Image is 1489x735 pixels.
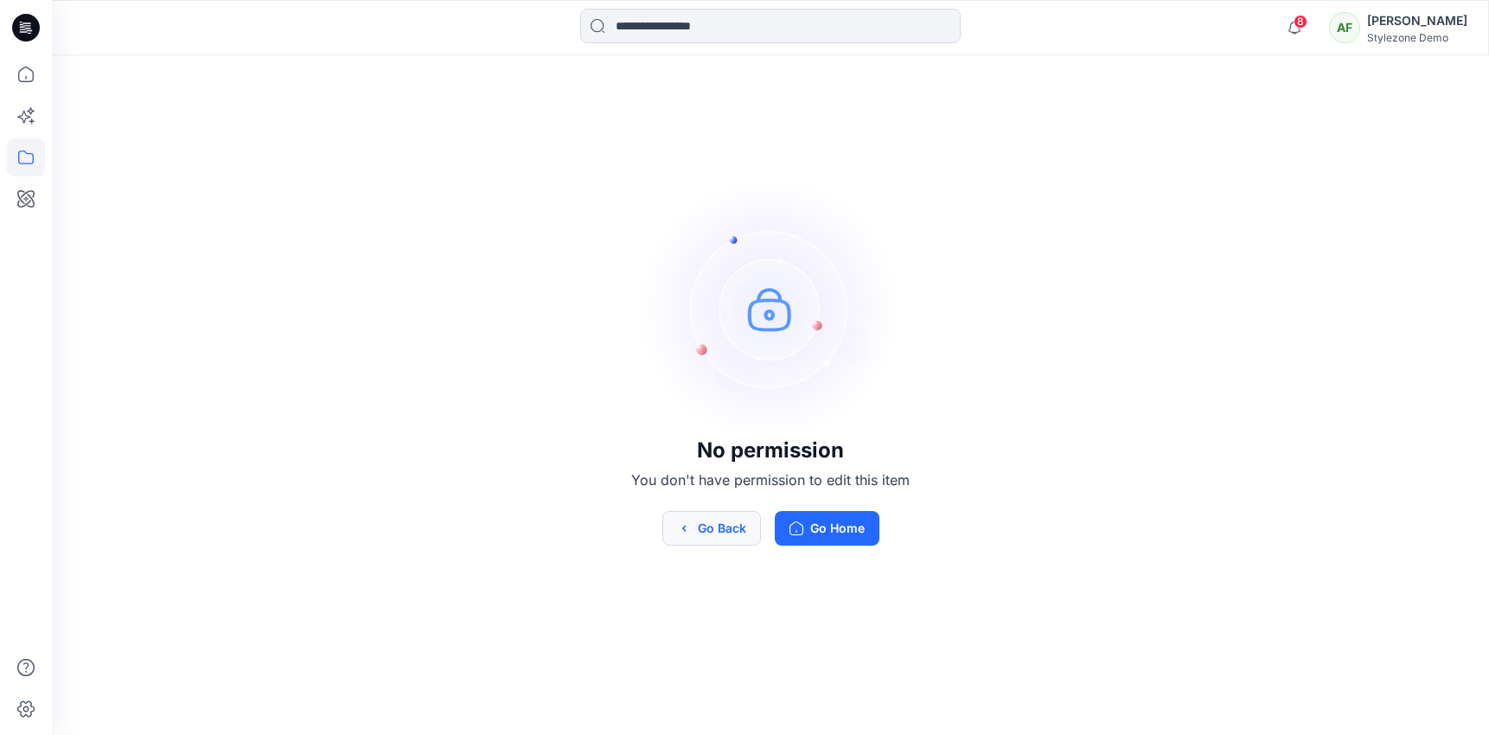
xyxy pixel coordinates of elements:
[662,511,761,546] button: Go Back
[1367,31,1467,44] div: Stylezone Demo
[1329,12,1360,43] div: AF
[631,470,910,490] p: You don't have permission to edit this item
[631,438,910,463] h3: No permission
[775,511,879,546] button: Go Home
[1367,10,1467,31] div: [PERSON_NAME]
[641,179,900,438] img: no-perm.svg
[1294,15,1307,29] span: 8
